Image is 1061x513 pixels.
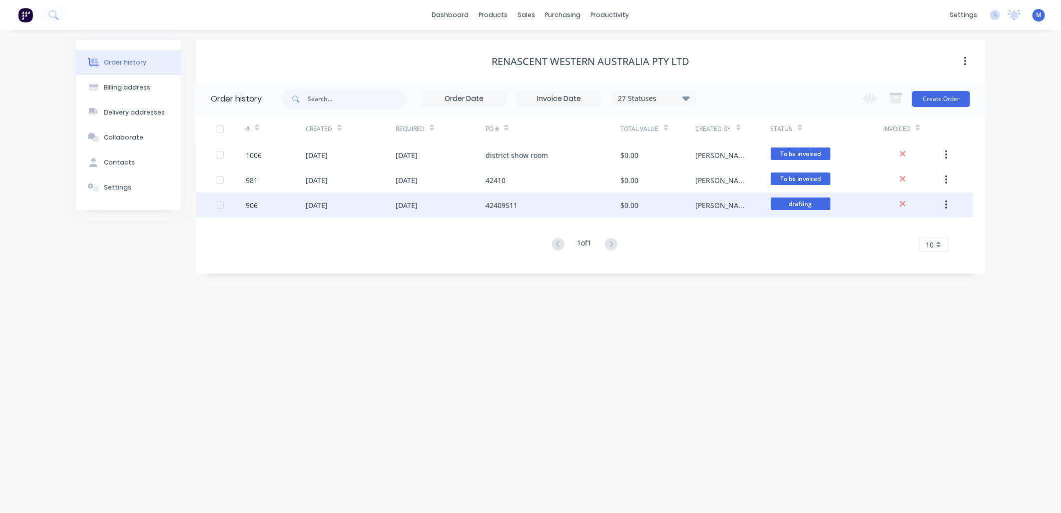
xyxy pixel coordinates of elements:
[513,7,540,22] div: sales
[486,150,548,160] div: district show room
[696,150,751,160] div: [PERSON_NAME]
[486,200,518,210] div: 42409S11
[76,100,181,125] button: Delivery addresses
[696,115,771,142] div: Created By
[696,124,731,133] div: Created By
[18,7,33,22] img: Factory
[104,58,146,67] div: Order history
[586,7,634,22] div: productivity
[492,55,689,67] div: Renascent Western Australia PTY LTD
[306,200,328,210] div: [DATE]
[883,124,911,133] div: Invoiced
[306,124,332,133] div: Created
[696,200,751,210] div: [PERSON_NAME]
[696,175,751,185] div: [PERSON_NAME]
[246,150,262,160] div: 1006
[104,183,131,192] div: Settings
[104,133,143,142] div: Collaborate
[396,115,486,142] div: Required
[306,175,328,185] div: [DATE]
[517,91,601,106] input: Invoice Date
[246,115,306,142] div: #
[577,237,592,252] div: 1 of 1
[427,7,474,22] a: dashboard
[396,124,425,133] div: Required
[76,175,181,200] button: Settings
[612,93,696,104] div: 27 Statuses
[246,200,258,210] div: 906
[540,7,586,22] div: purchasing
[621,200,639,210] div: $0.00
[306,115,396,142] div: Created
[621,150,639,160] div: $0.00
[76,150,181,175] button: Contacts
[104,158,135,167] div: Contacts
[76,75,181,100] button: Billing address
[396,175,418,185] div: [DATE]
[104,83,150,92] div: Billing address
[926,239,934,250] span: 10
[76,50,181,75] button: Order history
[486,115,620,142] div: PO #
[621,175,639,185] div: $0.00
[945,7,982,22] div: settings
[771,115,883,142] div: Status
[771,197,831,210] span: drafting
[486,175,506,185] div: 42410
[211,93,262,105] div: Order history
[104,108,165,117] div: Delivery addresses
[883,115,943,142] div: Invoiced
[771,172,831,185] span: To be invoiced
[912,91,970,107] button: Create Order
[771,124,793,133] div: Status
[486,124,499,133] div: PO #
[621,115,696,142] div: Total Value
[621,124,659,133] div: Total Value
[246,124,250,133] div: #
[76,125,181,150] button: Collaborate
[246,175,258,185] div: 981
[308,89,407,109] input: Search...
[306,150,328,160] div: [DATE]
[396,150,418,160] div: [DATE]
[474,7,513,22] div: products
[396,200,418,210] div: [DATE]
[1036,10,1042,19] span: M
[771,147,831,160] span: To be invoiced
[422,91,506,106] input: Order Date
